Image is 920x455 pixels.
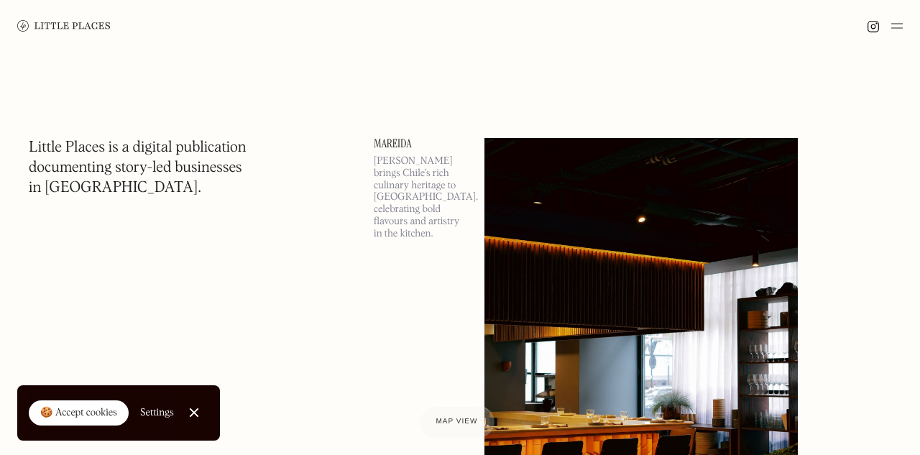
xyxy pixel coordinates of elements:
a: Mareida [374,138,467,150]
h1: Little Places is a digital publication documenting story-led businesses in [GEOGRAPHIC_DATA]. [29,138,247,198]
a: 🍪 Accept cookies [29,400,129,426]
div: 🍪 Accept cookies [40,406,117,420]
div: Settings [140,408,174,418]
a: Map view [419,406,495,438]
a: Close Cookie Popup [180,398,208,427]
span: Map view [436,418,478,426]
a: Settings [140,397,174,429]
p: [PERSON_NAME] brings Chile’s rich culinary heritage to [GEOGRAPHIC_DATA], celebrating bold flavou... [374,155,467,240]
